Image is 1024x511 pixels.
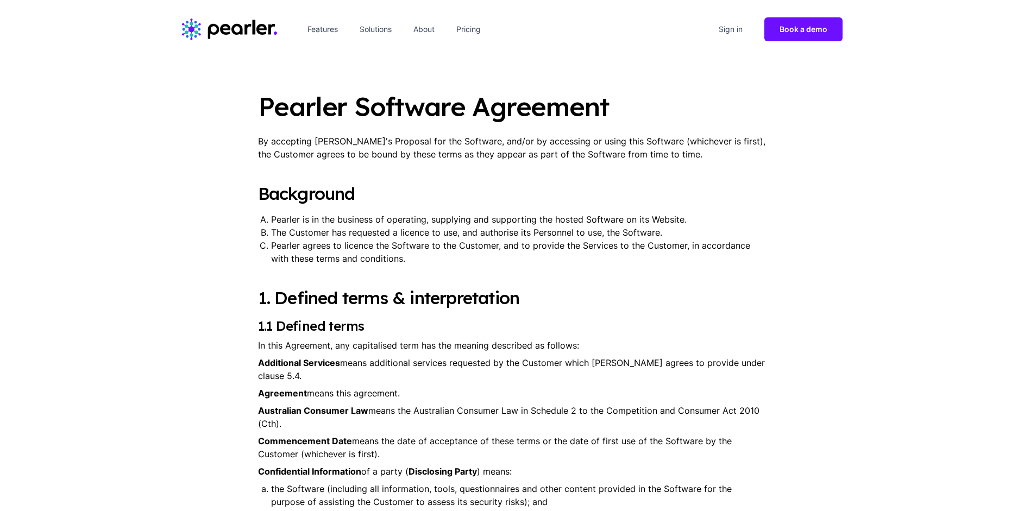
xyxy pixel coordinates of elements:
p: means the Australian Consumer Law in Schedule 2 to the Competition and Consumer Act 2010 (Cth). [258,404,767,430]
li: the Software (including all information, tools, questionnaires and other content provided in the ... [271,482,767,508]
li: Pearler agrees to licence the Software to the Customer, and to provide the Services to the Custom... [271,239,767,265]
p: By accepting [PERSON_NAME]'s Proposal for the Software, and/or by accessing or using this Softwar... [258,135,767,161]
strong: Commencement Date [258,436,352,446]
a: Home [182,18,277,40]
p: means the date of acceptance of these terms or the date of first use of the Software by the Custo... [258,434,767,460]
p: means additional services requested by the Customer which [PERSON_NAME] agrees to provide under c... [258,356,767,382]
a: Pricing [452,21,485,38]
li: Pearler is in the business of operating, supplying and supporting the hosted Software on its Webs... [271,213,767,226]
h2: Background [258,182,767,204]
a: Solutions [355,21,396,38]
strong: Disclosing Party [409,466,477,477]
h2: 1. Defined terms & interpretation [258,287,767,308]
a: Features [303,21,342,38]
a: About [409,21,439,38]
strong: Additional Services [258,357,340,368]
p: In this Agreement, any capitalised term has the meaning described as follows: [258,339,767,352]
span: Book a demo [780,24,827,34]
li: The Customer has requested a licence to use, and authorise its Personnel to use, the Software. [271,226,767,239]
a: Book a demo [764,17,843,41]
strong: Confidential Information [258,466,361,477]
h3: 1.1 Defined terms [258,317,767,335]
p: of a party ( ) means: [258,465,767,478]
strong: Australian Consumer Law [258,405,368,416]
strong: Agreement [258,388,307,399]
p: means this agreement. [258,387,767,400]
h1: Pearler Software Agreement [258,91,767,122]
a: Sign in [714,21,747,38]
